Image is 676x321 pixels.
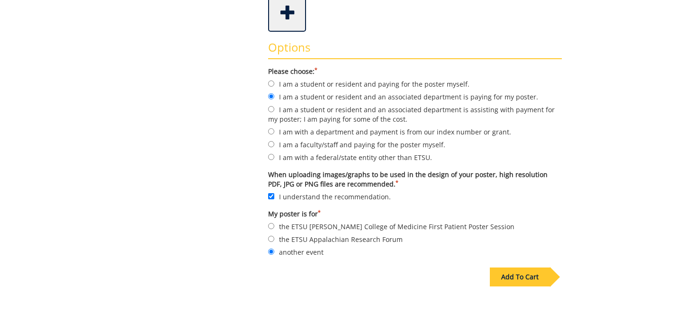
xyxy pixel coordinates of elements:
input: I am a student or resident and an associated department is assisting with payment for my poster; ... [268,106,274,112]
input: I am a student or resident and an associated department is paying for my poster. [268,93,274,99]
label: I am with a department and payment is from our index number or grant. [268,126,562,137]
label: another event [268,247,562,257]
input: the ETSU [PERSON_NAME] College of Medicine First Patient Poster Session [268,223,274,229]
input: I am a faculty/staff and paying for the poster myself. [268,141,274,147]
input: I understand the recommendation. [268,193,274,199]
div: Add To Cart [490,267,550,286]
label: I am a faculty/staff and paying for the poster myself. [268,139,562,150]
label: I am with a federal/state entity other than ETSU. [268,152,562,162]
label: When uploading images/graphs to be used in the design of your poster, high resolution PDF, JPG or... [268,170,562,189]
label: the ETSU [PERSON_NAME] College of Medicine First Patient Poster Session [268,221,562,232]
label: I understand the recommendation. [268,191,562,202]
input: I am with a department and payment is from our index number or grant. [268,128,274,134]
label: I am a student or resident and an associated department is assisting with payment for my poster; ... [268,104,562,124]
label: I am a student or resident and paying for the poster myself. [268,79,562,89]
h3: Options [268,41,562,59]
input: another event [268,249,274,255]
label: Please choose: [268,67,562,76]
input: I am with a federal/state entity other than ETSU. [268,154,274,160]
label: the ETSU Appalachian Research Forum [268,234,562,244]
label: My poster is for [268,209,562,219]
input: the ETSU Appalachian Research Forum [268,236,274,242]
label: I am a student or resident and an associated department is paying for my poster. [268,91,562,102]
input: I am a student or resident and paying for the poster myself. [268,80,274,87]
